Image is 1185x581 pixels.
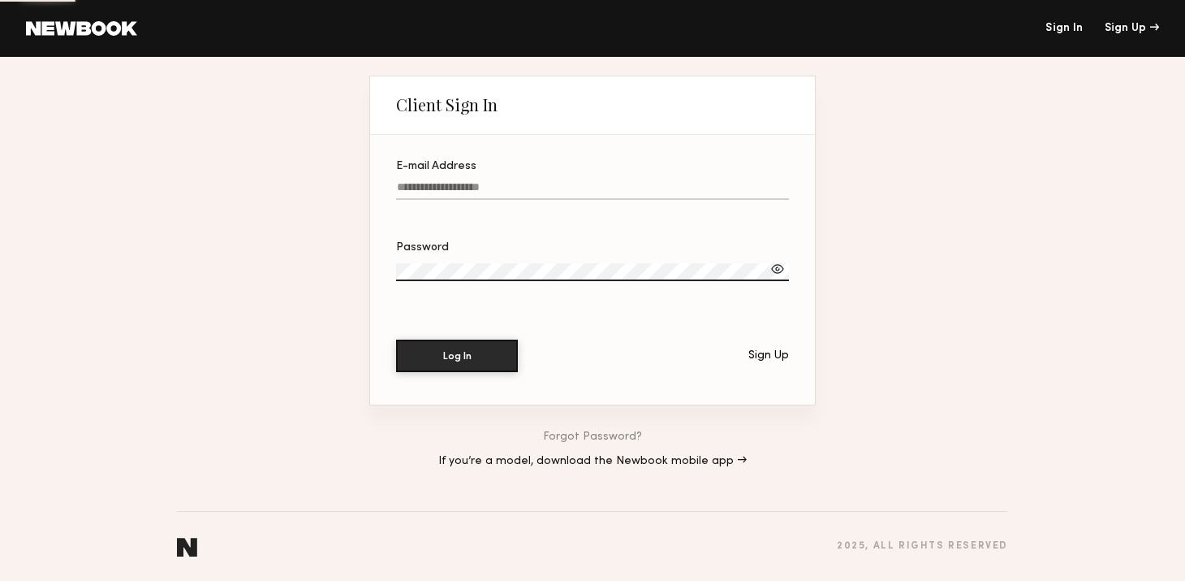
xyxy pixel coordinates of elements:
a: Sign In [1045,23,1083,34]
input: E-mail Address [396,181,789,200]
div: Sign Up [1105,23,1159,34]
a: If you’re a model, download the Newbook mobile app → [438,456,747,467]
div: Password [396,242,789,254]
input: Password [396,263,789,281]
div: Client Sign In [396,95,498,115]
button: Log In [396,340,518,372]
div: 2025 , all rights reserved [837,541,1008,552]
div: Sign Up [748,350,789,362]
a: Forgot Password? [543,431,642,443]
div: E-mail Address [396,161,789,172]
